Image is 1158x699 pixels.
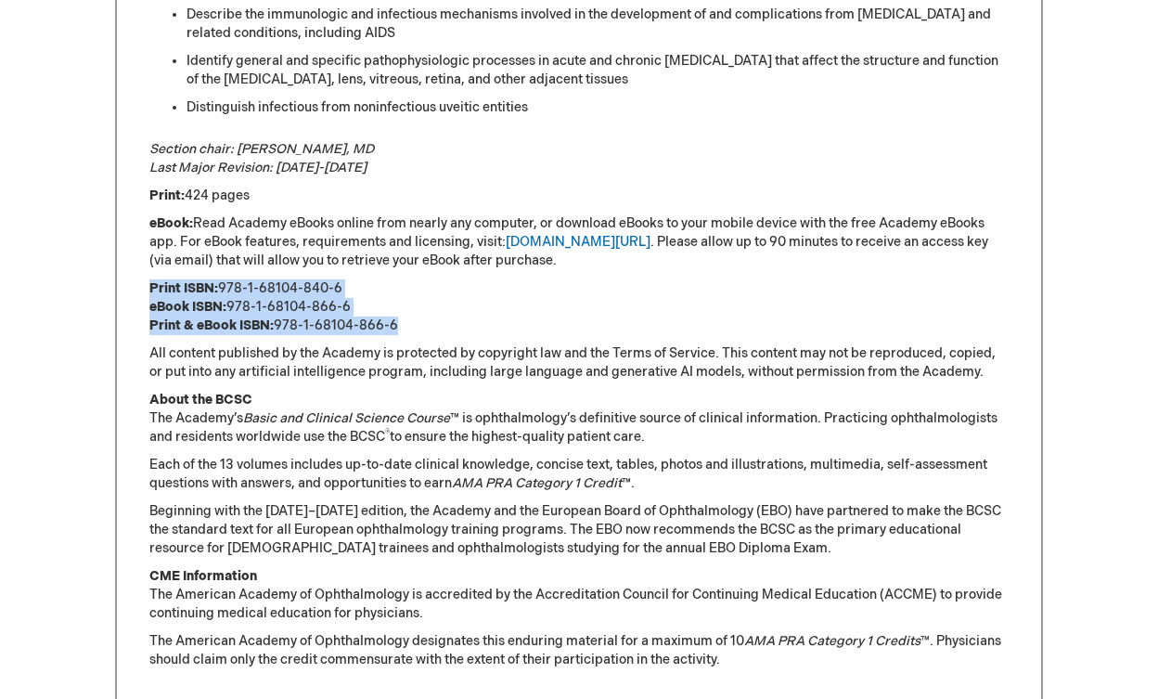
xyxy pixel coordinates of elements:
li: Describe the immunologic and infectious mechanisms involved in the development of and complicatio... [187,6,1009,43]
p: The Academy’s ™ is ophthalmology’s definitive source of clinical information. Practicing ophthalm... [149,391,1009,447]
sup: ® [385,428,390,439]
p: All content published by the Academy is protected by copyright law and the Terms of Service. This... [149,344,1009,382]
p: The American Academy of Ophthalmology is accredited by the Accreditation Council for Continuing M... [149,567,1009,623]
a: [DOMAIN_NAME][URL] [506,234,650,250]
strong: Print & eBook ISBN: [149,317,274,333]
em: Basic and Clinical Science Course [243,410,450,426]
strong: eBook ISBN: [149,299,226,315]
strong: eBook: [149,215,193,231]
strong: About the BCSC [149,392,252,408]
p: 424 pages [149,187,1009,205]
p: 978-1-68104-840-6 978-1-68104-866-6 978-1-68104-866-6 [149,279,1009,335]
p: Beginning with the [DATE]–[DATE] edition, the Academy and the European Board of Ophthalmology (EB... [149,502,1009,558]
p: Each of the 13 volumes includes up-to-date clinical knowledge, concise text, tables, photos and i... [149,456,1009,493]
li: Identify general and specific pathophysiologic processes in acute and chronic [MEDICAL_DATA] that... [187,52,1009,89]
p: The American Academy of Ophthalmology designates this enduring material for a maximum of 10 ™. Ph... [149,632,1009,669]
em: AMA PRA Category 1 Credits [744,633,920,649]
strong: CME Information [149,568,257,584]
strong: Print: [149,188,185,203]
li: Distinguish infectious from noninfectious uveitic entities [187,98,1009,117]
em: AMA PRA Category 1 Credit [452,475,622,491]
p: Read Academy eBooks online from nearly any computer, or download eBooks to your mobile device wit... [149,214,1009,270]
strong: Print ISBN: [149,280,218,296]
em: Section chair: [PERSON_NAME], MD Last Major Revision: [DATE]-[DATE] [149,141,374,175]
